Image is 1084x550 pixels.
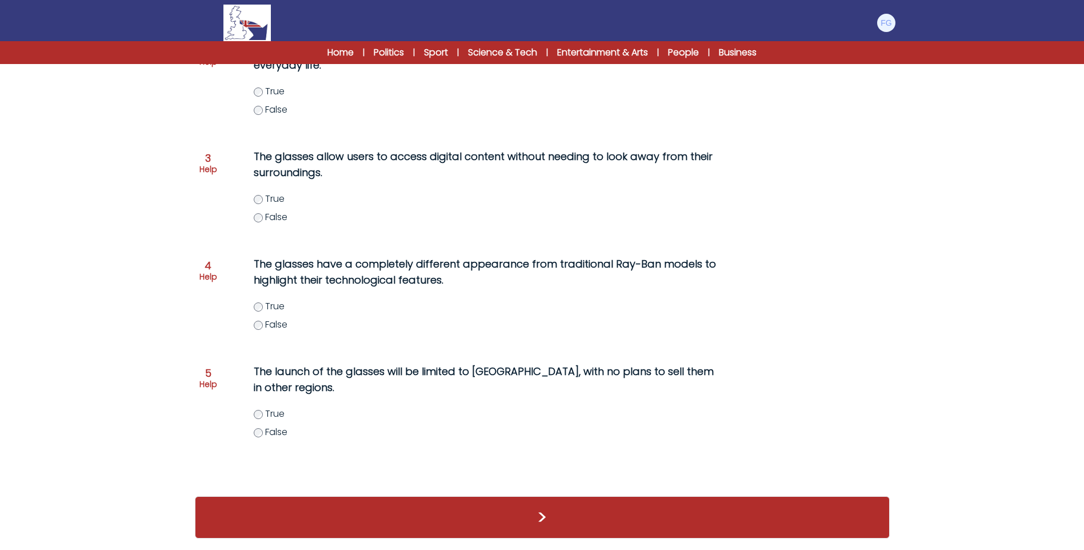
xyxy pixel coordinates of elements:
[424,46,448,59] a: Sport
[557,46,648,59] a: Entertainment & Arts
[254,364,716,396] p: The launch of the glasses will be limited to [GEOGRAPHIC_DATA], with no plans to sell them in oth...
[199,378,217,390] p: Help
[719,46,757,59] a: Business
[265,300,285,313] span: True
[546,47,548,58] span: |
[205,153,211,164] span: 3
[195,496,890,539] button: >
[254,256,716,288] p: The glasses have a completely different appearance from traditional Ray-Ban models to highlight t...
[265,318,287,331] span: False
[254,106,263,115] input: False
[413,47,415,58] span: |
[254,213,263,222] input: False
[327,46,354,59] a: Home
[265,85,285,98] span: True
[265,192,285,205] span: True
[254,195,263,204] input: True
[708,47,710,58] span: |
[657,47,659,58] span: |
[223,5,270,41] img: Logo
[254,302,263,312] input: True
[668,46,699,59] a: People
[468,46,537,59] a: Science & Tech
[265,210,287,224] span: False
[205,261,211,271] span: 4
[188,5,307,41] a: Logo
[254,87,263,97] input: True
[363,47,365,58] span: |
[205,368,211,378] span: 5
[254,428,263,437] input: False
[254,149,716,181] p: The glasses allow users to access digital content without needing to look away from their surroun...
[199,271,217,282] p: Help
[199,164,217,175] p: Help
[254,410,263,419] input: True
[254,321,263,330] input: False
[457,47,459,58] span: |
[374,46,404,59] a: Politics
[265,103,287,116] span: False
[877,14,895,32] img: Francesca Del Gobbo
[265,425,287,439] span: False
[265,407,285,420] span: True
